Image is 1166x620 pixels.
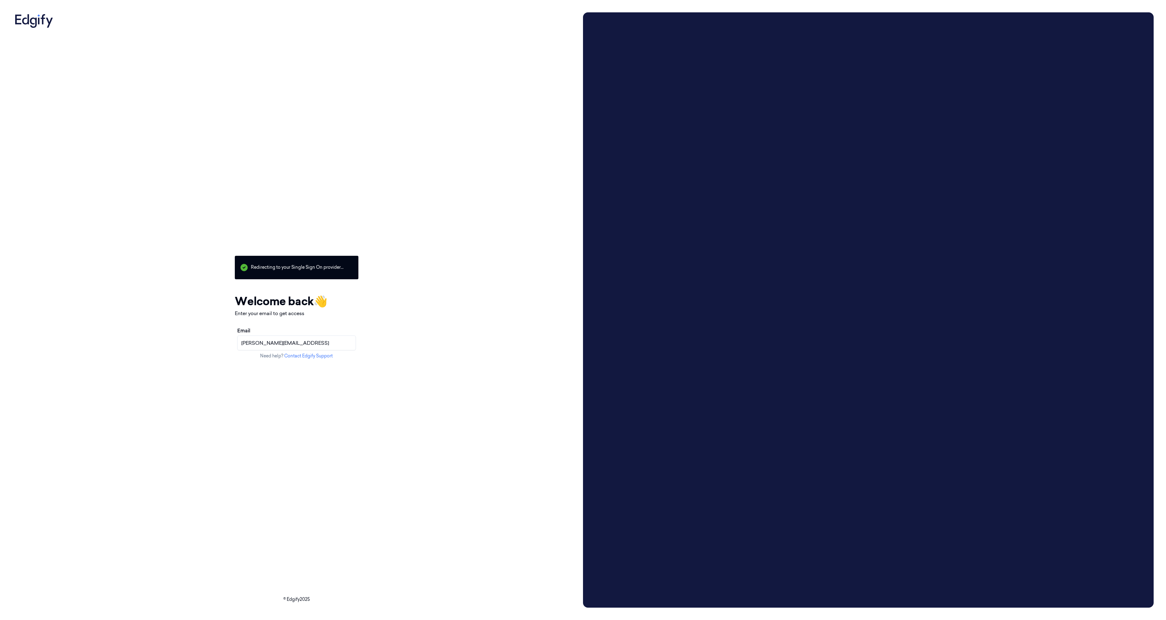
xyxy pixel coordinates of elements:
label: Email [237,327,250,334]
input: name@example.com [237,335,356,350]
p: Redirecting to your Single Sign On provider... [235,256,358,279]
p: Enter your email to get access [235,310,358,317]
a: Contact Edgify Support [284,353,333,359]
p: © Edgify 2025 [12,596,581,603]
h1: Welcome back 👋 [235,293,358,310]
p: Need help? [235,353,358,359]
